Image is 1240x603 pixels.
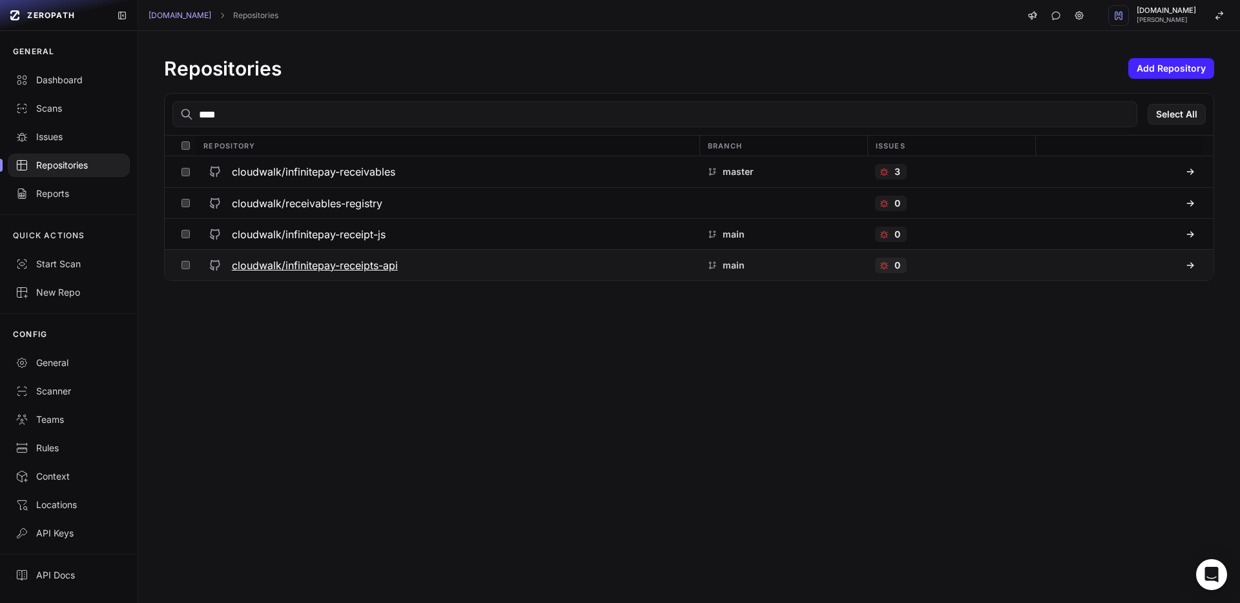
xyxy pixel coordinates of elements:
[196,219,699,249] button: cloudwalk/infinitepay-receipt-js
[149,10,278,21] nav: breadcrumb
[13,329,47,340] p: CONFIG
[149,10,211,21] a: [DOMAIN_NAME]
[218,11,227,20] svg: chevron right,
[1196,559,1227,590] div: Open Intercom Messenger
[165,187,1214,218] div: cloudwalk/receivables-registry 0
[165,249,1214,280] div: cloudwalk/infinitepay-receipts-api main 0
[232,196,382,211] h3: cloudwalk/receivables-registry
[894,197,900,210] p: 0
[1148,104,1206,125] button: Select All
[15,130,122,143] div: Issues
[196,156,699,187] button: cloudwalk/infinitepay-receivables
[1137,17,1196,23] span: [PERSON_NAME]
[15,385,122,398] div: Scanner
[867,136,1035,156] div: Issues
[15,159,122,172] div: Repositories
[5,5,107,26] a: ZEROPATH
[15,356,122,369] div: General
[894,259,900,272] p: 0
[15,442,122,455] div: Rules
[894,228,900,241] p: 0
[1137,7,1196,14] span: [DOMAIN_NAME]
[15,498,122,511] div: Locations
[1128,58,1214,79] button: Add Repository
[232,227,386,242] h3: cloudwalk/infinitepay-receipt-js
[15,187,122,200] div: Reports
[164,57,282,80] h1: Repositories
[15,470,122,483] div: Context
[723,228,745,241] p: main
[196,188,699,218] button: cloudwalk/receivables-registry
[13,46,54,57] p: GENERAL
[233,10,278,21] a: Repositories
[232,164,395,179] h3: cloudwalk/infinitepay-receivables
[165,218,1214,249] div: cloudwalk/infinitepay-receipt-js main 0
[699,136,867,156] div: Branch
[196,136,699,156] div: Repository
[723,165,754,178] p: master
[196,250,699,280] button: cloudwalk/infinitepay-receipts-api
[15,413,122,426] div: Teams
[165,156,1214,187] div: cloudwalk/infinitepay-receivables master 3
[723,259,745,272] p: main
[27,10,75,21] span: ZEROPATH
[232,258,398,273] h3: cloudwalk/infinitepay-receipts-api
[15,286,122,299] div: New Repo
[15,102,122,115] div: Scans
[13,230,85,241] p: QUICK ACTIONS
[15,258,122,271] div: Start Scan
[15,527,122,540] div: API Keys
[894,165,900,178] p: 3
[15,74,122,87] div: Dashboard
[15,569,122,582] div: API Docs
